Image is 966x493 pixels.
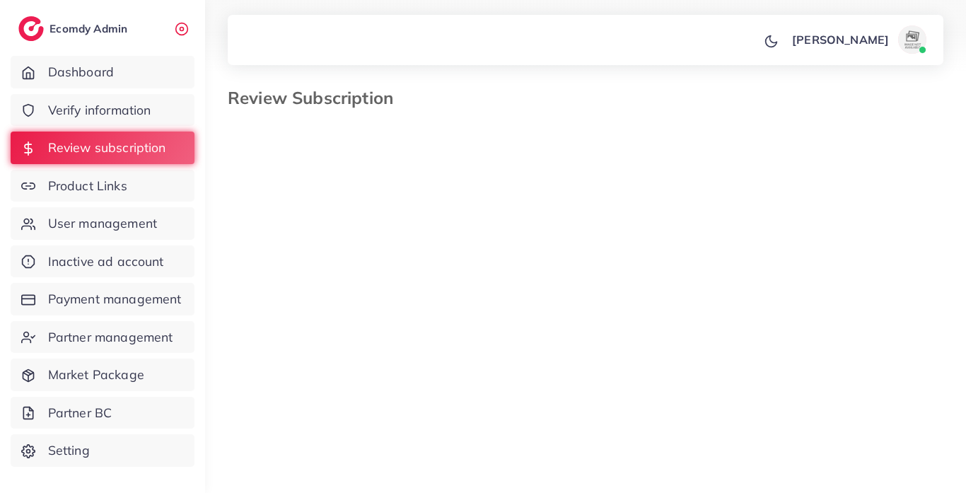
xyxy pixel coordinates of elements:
a: Market Package [11,359,194,391]
p: [PERSON_NAME] [792,31,889,48]
h3: Review Subscription [228,88,405,108]
a: Partner BC [11,397,194,429]
a: Inactive ad account [11,245,194,278]
a: [PERSON_NAME]avatar [784,25,932,54]
span: Dashboard [48,63,114,81]
a: User management [11,207,194,240]
span: Review subscription [48,139,166,157]
span: Inactive ad account [48,253,164,271]
span: Product Links [48,177,127,195]
span: Partner BC [48,404,112,422]
span: User management [48,214,157,233]
a: Partner management [11,321,194,354]
span: Verify information [48,101,151,120]
a: Product Links [11,170,194,202]
h2: Ecomdy Admin [50,22,131,35]
span: Setting [48,441,90,460]
img: avatar [898,25,926,54]
span: Payment management [48,290,182,308]
a: Verify information [11,94,194,127]
span: Partner management [48,328,173,347]
a: Review subscription [11,132,194,164]
img: logo [18,16,44,41]
a: Setting [11,434,194,467]
a: Dashboard [11,56,194,88]
span: Market Package [48,366,144,384]
a: logoEcomdy Admin [18,16,131,41]
a: Payment management [11,283,194,315]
